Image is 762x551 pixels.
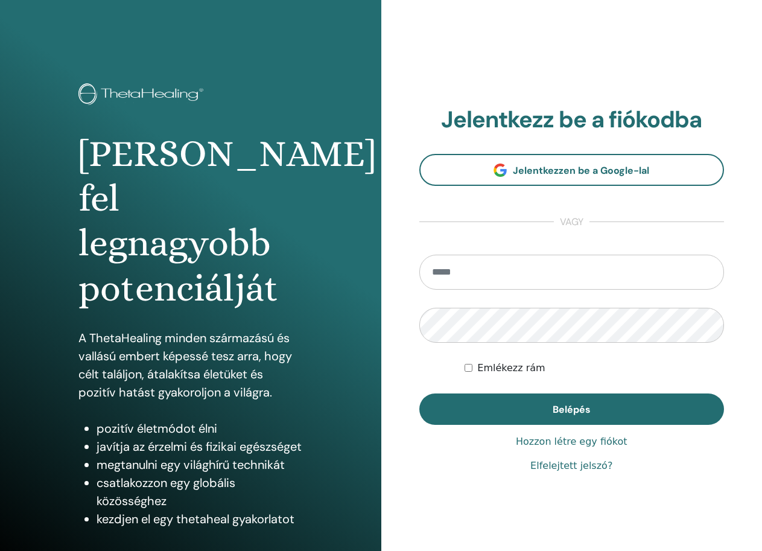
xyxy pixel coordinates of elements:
span: Jelentkezzen be a Google-lal [513,164,649,177]
a: Jelentkezzen be a Google-lal [419,154,725,186]
a: Hozzon létre egy fiókot [516,435,627,449]
p: A ThetaHealing minden származású és vallású embert képessé tesz arra, hogy célt találjon, átalakí... [78,329,302,401]
h2: Jelentkezz be a fiókodba [419,106,725,134]
span: Belépés [553,403,591,416]
h1: [PERSON_NAME] fel legnagyobb potenciálját [78,132,302,311]
li: csatlakozzon egy globális közösséghez [97,474,302,510]
li: pozitív életmódot élni [97,419,302,438]
li: megtanulni egy világhírű technikát [97,456,302,474]
span: vagy [554,215,589,229]
button: Belépés [419,393,725,425]
li: javítja az érzelmi és fizikai egészséget [97,438,302,456]
label: Emlékezz rám [477,361,545,375]
li: kezdjen el egy thetaheal gyakorlatot [97,510,302,528]
a: Elfelejtett jelszó? [530,459,612,473]
div: Keep me authenticated indefinitely or until I manually logout [465,361,724,375]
